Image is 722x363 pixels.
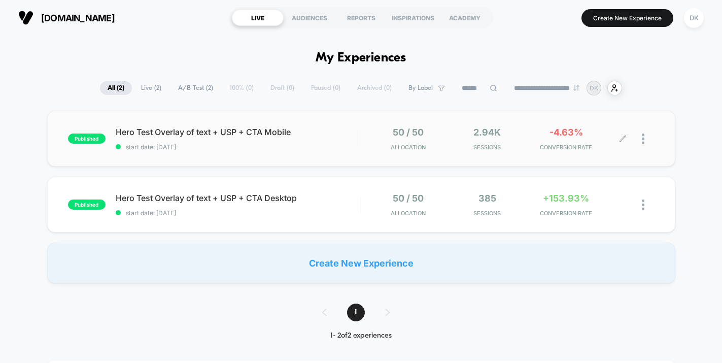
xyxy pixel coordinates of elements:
[439,10,491,26] div: ACADEMY
[642,134,644,144] img: close
[172,91,196,116] button: Play, NEW DEMO 2025-VEED.mp4
[41,13,115,23] span: [DOMAIN_NAME]
[391,210,426,217] span: Allocation
[451,144,524,151] span: Sessions
[133,81,169,95] span: Live ( 2 )
[47,243,675,283] div: Create New Experience
[8,172,363,182] input: Seek
[312,332,410,340] div: 1 - 2 of 2 experiences
[573,85,579,91] img: end
[387,10,439,26] div: INSPIRATIONS
[116,127,361,137] span: Hero Test Overlay of text + USP + CTA Mobile
[543,193,589,204] span: +153.93%
[5,186,21,202] button: Play, NEW DEMO 2025-VEED.mp4
[451,210,524,217] span: Sessions
[347,304,365,321] span: 1
[581,9,673,27] button: Create New Experience
[590,84,598,92] p: DK
[393,193,424,204] span: 50 / 50
[529,144,603,151] span: CONVERSION RATE
[68,134,106,144] span: published
[681,8,707,28] button: DK
[18,10,33,25] img: Visually logo
[684,8,704,28] div: DK
[116,209,361,217] span: start date: [DATE]
[473,127,501,138] span: 2.94k
[316,51,406,65] h1: My Experiences
[408,84,433,92] span: By Label
[529,210,603,217] span: CONVERSION RATE
[68,200,106,210] span: published
[100,81,132,95] span: All ( 2 )
[232,10,284,26] div: LIVE
[170,81,221,95] span: A/B Test ( 2 )
[15,10,118,26] button: [DOMAIN_NAME]
[284,10,335,26] div: AUDIENCES
[116,193,361,203] span: Hero Test Overlay of text + USP + CTA Desktop
[393,127,424,138] span: 50 / 50
[335,10,387,26] div: REPORTS
[295,189,326,199] input: Volume
[549,127,583,138] span: -4.63%
[391,144,426,151] span: Allocation
[116,143,361,151] span: start date: [DATE]
[478,193,496,204] span: 385
[252,188,276,200] div: Current time
[642,200,644,210] img: close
